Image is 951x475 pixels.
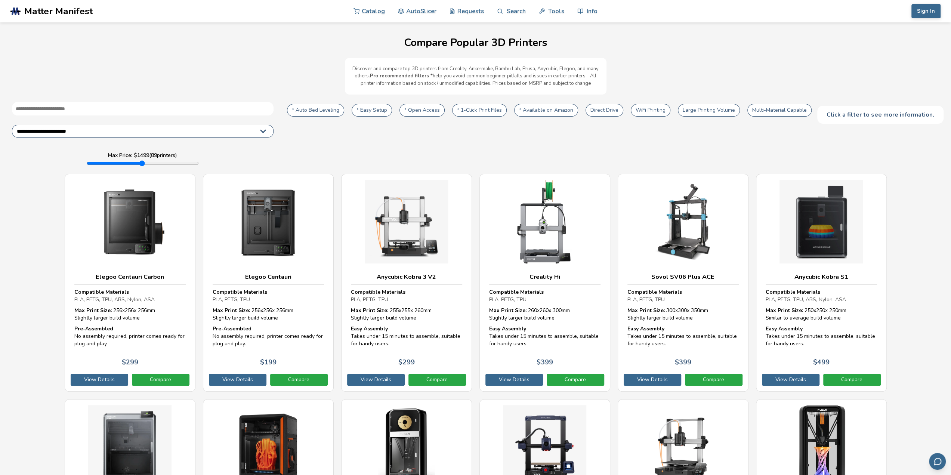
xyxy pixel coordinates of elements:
[485,374,543,386] a: View Details
[747,104,812,117] button: Multi-Material Capable
[678,104,740,117] button: Large Printing Volume
[929,453,946,470] button: Send feedback via email
[7,37,944,49] h1: Compare Popular 3D Printers
[489,325,526,332] strong: Easy Assembly
[631,104,670,117] button: WiFi Printing
[624,374,681,386] a: View Details
[489,307,600,321] div: 260 x 260 x 300 mm Slightly larger build volume
[627,325,739,347] div: Takes under 15 minutes to assemble, suitable for handy users.
[766,325,877,347] div: Takes under 15 minutes to assemble, suitable for handy users.
[766,307,803,314] strong: Max Print Size:
[108,152,177,158] label: Max Price: $ 1499 ( 89 printers)
[618,174,748,392] a: Sovol SV06 Plus ACECompatible MaterialsPLA, PETG, TPUMax Print Size: 300x300x 350mmSlightly large...
[586,104,623,117] button: Direct Drive
[627,273,739,281] h3: Sovol SV06 Plus ACE
[489,296,527,303] span: PLA, PETG, TPU
[370,73,433,79] b: Pro recommended filters *
[213,296,250,303] span: PLA, PETG, TPU
[213,273,324,281] h3: Elegoo Centauri
[547,374,604,386] a: Compare
[351,325,388,332] strong: Easy Assembly
[627,289,682,296] strong: Compatible Materials
[398,358,415,366] p: $ 299
[489,289,544,296] strong: Compatible Materials
[452,104,507,117] button: * 1-Click Print Files
[352,65,599,87] p: Discover and compare top 3D printers from Creality, Ankermake, Bambu Lab, Prusa, Anycubic, Elegoo...
[514,104,578,117] button: * Available on Amazon
[213,307,324,321] div: 256 x 256 x 256 mm Slightly larger build volume
[627,307,739,321] div: 300 x 300 x 350 mm Slightly larger build volume
[213,325,251,332] strong: Pre-Assembled
[489,325,600,347] div: Takes under 15 minutes to assemble, suitable for handy users.
[756,174,887,392] a: Anycubic Kobra S1Compatible MaterialsPLA, PETG, TPU, ABS, Nylon, ASAMax Print Size: 250x250x 250m...
[213,289,267,296] strong: Compatible Materials
[74,289,129,296] strong: Compatible Materials
[627,296,665,303] span: PLA, PETG, TPU
[817,106,944,124] div: Click a filter to see more information.
[627,325,664,332] strong: Easy Assembly
[65,174,195,392] a: Elegoo Centauri CarbonCompatible MaterialsPLA, PETG, TPU, ABS, Nylon, ASAMax Print Size: 256x256x...
[823,374,881,386] a: Compare
[213,307,250,314] strong: Max Print Size:
[675,358,691,366] p: $ 399
[74,325,113,332] strong: Pre-Assembled
[627,307,665,314] strong: Max Print Size:
[766,307,877,321] div: 250 x 250 x 250 mm Similar to average build volume
[71,374,128,386] a: View Details
[74,307,186,321] div: 256 x 256 x 256 mm Slightly larger build volume
[122,358,138,366] p: $ 299
[351,289,405,296] strong: Compatible Materials
[351,273,462,281] h3: Anycubic Kobra 3 V2
[74,296,155,303] span: PLA, PETG, TPU, ABS, Nylon, ASA
[351,325,462,347] div: Takes under 15 minutes to assemble, suitable for handy users.
[213,325,324,347] div: No assembly required, printer comes ready for plug and play.
[260,358,277,366] p: $ 199
[911,4,941,18] button: Sign In
[74,307,112,314] strong: Max Print Size:
[351,307,388,314] strong: Max Print Size:
[399,104,445,117] button: * Open Access
[766,273,877,281] h3: Anycubic Kobra S1
[762,374,819,386] a: View Details
[408,374,466,386] a: Compare
[287,104,344,117] button: * Auto Bed Leveling
[766,296,846,303] span: PLA, PETG, TPU, ABS, Nylon, ASA
[489,273,600,281] h3: Creality Hi
[24,6,93,16] span: Matter Manifest
[351,296,388,303] span: PLA, PETG, TPU
[351,307,462,321] div: 255 x 255 x 260 mm Slightly larger build volume
[489,307,527,314] strong: Max Print Size:
[352,104,392,117] button: * Easy Setup
[74,273,186,281] h3: Elegoo Centauri Carbon
[766,289,820,296] strong: Compatible Materials
[341,174,472,392] a: Anycubic Kobra 3 V2Compatible MaterialsPLA, PETG, TPUMax Print Size: 255x255x 260mmSlightly large...
[203,174,334,392] a: Elegoo CentauriCompatible MaterialsPLA, PETG, TPUMax Print Size: 256x256x 256mmSlightly larger bu...
[347,374,405,386] a: View Details
[74,325,186,347] div: No assembly required, printer comes ready for plug and play.
[766,325,803,332] strong: Easy Assembly
[270,374,328,386] a: Compare
[132,374,189,386] a: Compare
[479,174,610,392] a: Creality HiCompatible MaterialsPLA, PETG, TPUMax Print Size: 260x260x 300mmSlightly larger build ...
[813,358,830,366] p: $ 499
[209,374,266,386] a: View Details
[537,358,553,366] p: $ 399
[685,374,742,386] a: Compare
